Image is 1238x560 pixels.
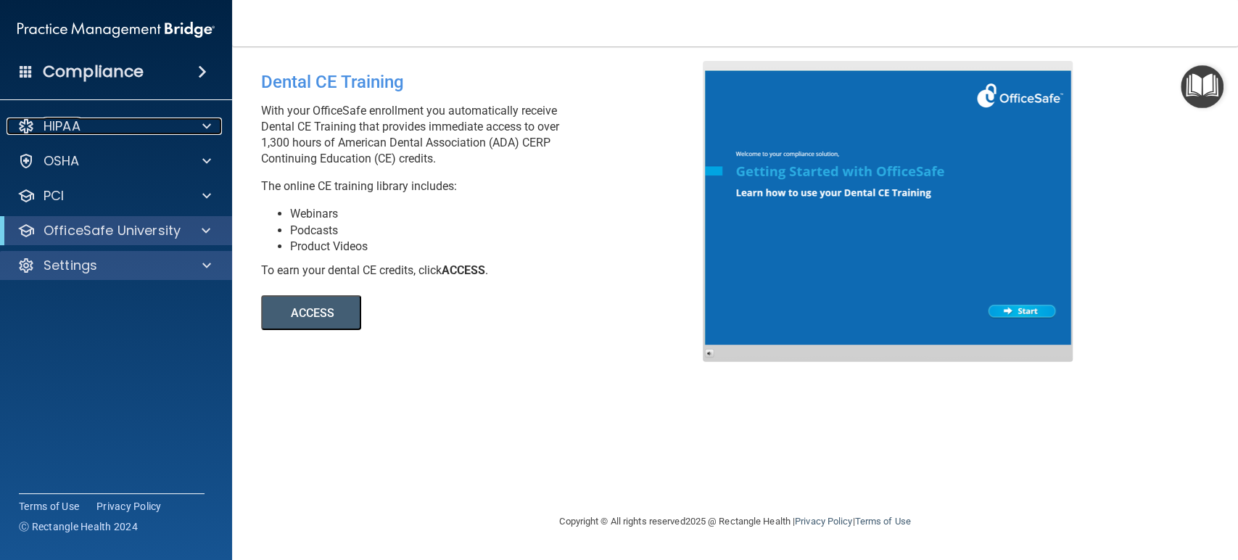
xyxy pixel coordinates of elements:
a: Terms of Use [854,516,910,527]
a: ACCESS [261,308,658,319]
span: Ⓒ Rectangle Health 2024 [19,519,138,534]
img: PMB logo [17,15,215,44]
b: ACCESS [442,263,485,277]
p: OfficeSafe University [44,222,181,239]
p: HIPAA [44,118,81,135]
a: OfficeSafe University [17,222,210,239]
div: Copyright © All rights reserved 2025 @ Rectangle Health | | [471,498,1000,545]
p: The online CE training library includes: [261,178,714,194]
p: OSHA [44,152,80,170]
h4: Compliance [43,62,144,82]
button: ACCESS [261,295,361,330]
p: PCI [44,187,64,205]
div: Dental CE Training [261,61,714,103]
a: PCI [17,187,211,205]
a: HIPAA [17,118,211,135]
a: Terms of Use [19,499,79,514]
li: Product Videos [290,239,714,255]
a: OSHA [17,152,211,170]
a: Settings [17,257,211,274]
a: Privacy Policy [795,516,852,527]
div: To earn your dental CE credits, click . [261,263,714,279]
button: Open Resource Center [1181,65,1223,108]
p: Settings [44,257,97,274]
li: Webinars [290,206,714,222]
a: Privacy Policy [96,499,162,514]
p: With your OfficeSafe enrollment you automatically receive Dental CE Training that provides immedi... [261,103,714,167]
li: Podcasts [290,223,714,239]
